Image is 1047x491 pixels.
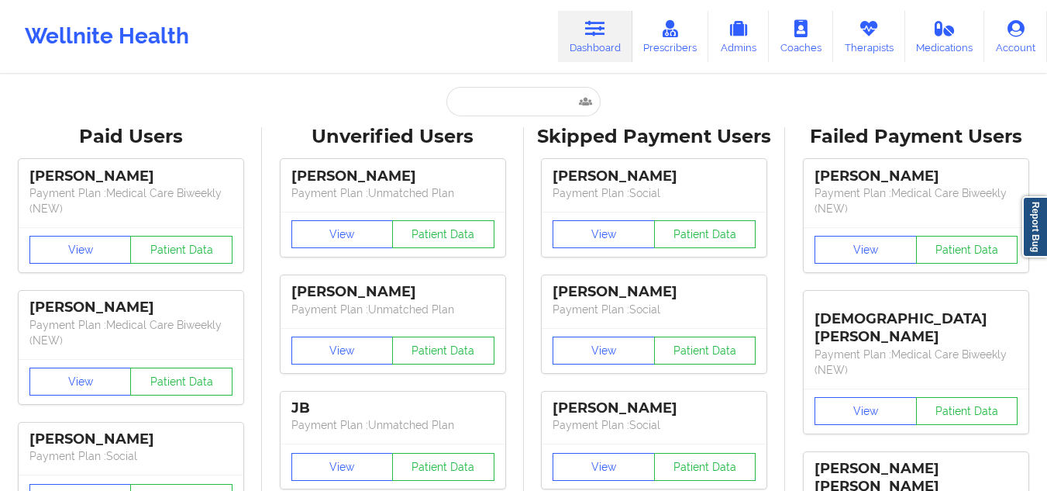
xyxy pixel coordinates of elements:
div: [PERSON_NAME] [553,399,756,417]
div: Paid Users [11,125,251,149]
button: View [29,368,132,396]
p: Payment Plan : Unmatched Plan [291,185,494,201]
p: Payment Plan : Medical Care Biweekly (NEW) [29,317,232,348]
button: View [291,220,394,248]
button: View [553,337,655,365]
p: Payment Plan : Medical Care Biweekly (NEW) [815,185,1018,216]
div: [PERSON_NAME] [553,283,756,301]
button: Patient Data [130,368,232,396]
a: Coaches [769,11,833,62]
button: View [815,397,917,425]
a: Dashboard [558,11,632,62]
div: [PERSON_NAME] [553,168,756,185]
div: [PERSON_NAME] [815,168,1018,185]
button: View [553,220,655,248]
div: [DEMOGRAPHIC_DATA][PERSON_NAME] [815,299,1018,346]
p: Payment Plan : Medical Care Biweekly (NEW) [29,185,232,216]
p: Payment Plan : Social [553,302,756,317]
p: Payment Plan : Medical Care Biweekly (NEW) [815,347,1018,378]
button: Patient Data [392,337,494,365]
button: Patient Data [654,220,756,248]
div: JB [291,399,494,417]
div: [PERSON_NAME] [291,283,494,301]
p: Payment Plan : Social [553,417,756,433]
button: Patient Data [916,397,1018,425]
a: Account [984,11,1047,62]
p: Payment Plan : Unmatched Plan [291,417,494,433]
div: Failed Payment Users [796,125,1036,149]
p: Payment Plan : Unmatched Plan [291,302,494,317]
button: Patient Data [916,236,1018,264]
div: [PERSON_NAME] [291,168,494,185]
button: Patient Data [130,236,232,264]
p: Payment Plan : Social [553,185,756,201]
button: View [29,236,132,264]
p: Payment Plan : Social [29,448,232,464]
a: Admins [708,11,769,62]
a: Therapists [833,11,905,62]
div: [PERSON_NAME] [29,299,232,316]
a: Medications [905,11,985,62]
button: View [291,337,394,365]
div: Skipped Payment Users [535,125,775,149]
button: View [291,453,394,481]
div: [PERSON_NAME] [29,168,232,185]
a: Prescribers [632,11,709,62]
button: Patient Data [654,453,756,481]
button: View [815,236,917,264]
div: Unverified Users [273,125,513,149]
div: [PERSON_NAME] [29,430,232,448]
button: Patient Data [392,453,494,481]
button: Patient Data [654,337,756,365]
button: Patient Data [392,220,494,248]
a: Report Bug [1022,196,1047,258]
button: View [553,453,655,481]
